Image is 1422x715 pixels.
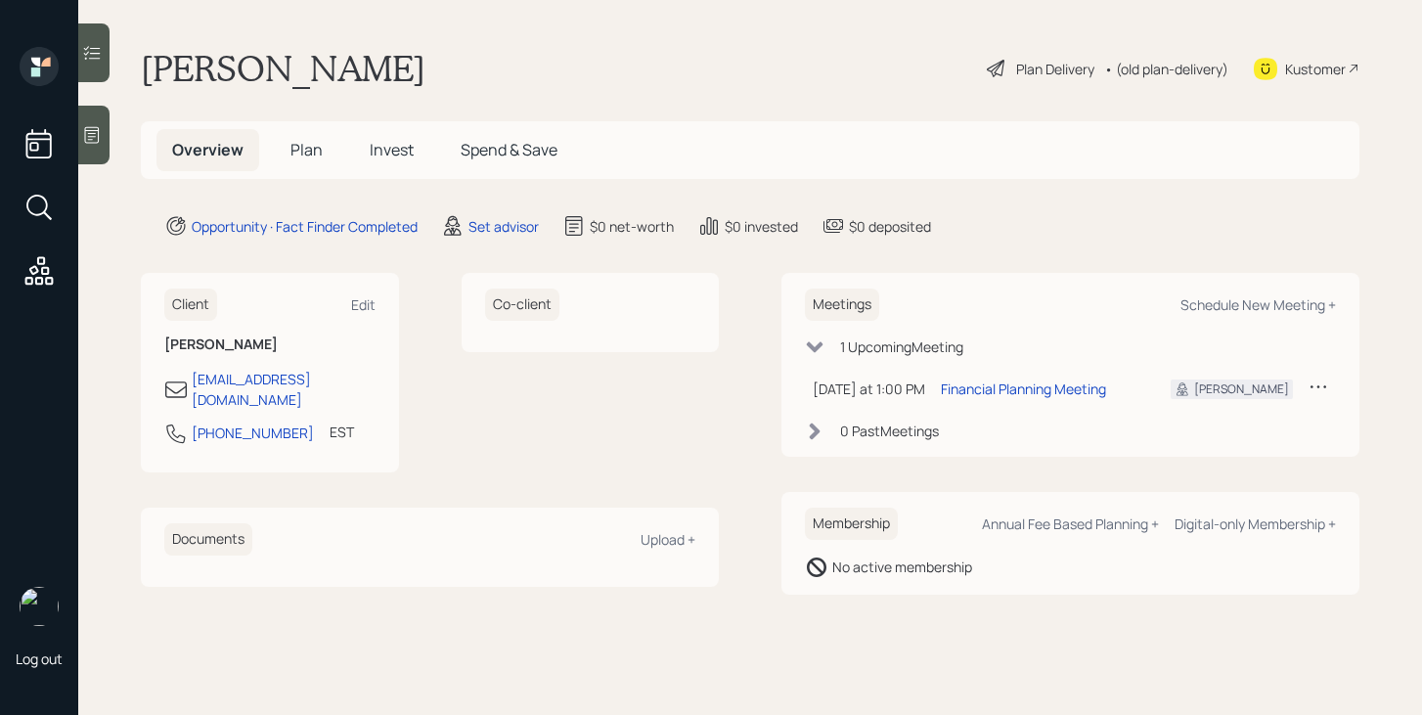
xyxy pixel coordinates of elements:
[1104,59,1228,79] div: • (old plan-delivery)
[1285,59,1346,79] div: Kustomer
[849,216,931,237] div: $0 deposited
[192,216,418,237] div: Opportunity · Fact Finder Completed
[192,369,376,410] div: [EMAIL_ADDRESS][DOMAIN_NAME]
[813,379,925,399] div: [DATE] at 1:00 PM
[805,508,898,540] h6: Membership
[1194,380,1289,398] div: [PERSON_NAME]
[290,139,323,160] span: Plan
[941,379,1106,399] div: Financial Planning Meeting
[725,216,798,237] div: $0 invested
[840,336,963,357] div: 1 Upcoming Meeting
[192,423,314,443] div: [PHONE_NUMBER]
[485,289,559,321] h6: Co-client
[641,530,695,549] div: Upload +
[370,139,414,160] span: Invest
[1016,59,1094,79] div: Plan Delivery
[1175,514,1336,533] div: Digital-only Membership +
[840,421,939,441] div: 0 Past Meeting s
[805,289,879,321] h6: Meetings
[164,336,376,353] h6: [PERSON_NAME]
[982,514,1159,533] div: Annual Fee Based Planning +
[330,422,354,442] div: EST
[172,139,244,160] span: Overview
[20,587,59,626] img: michael-russo-headshot.png
[832,557,972,577] div: No active membership
[141,47,425,90] h1: [PERSON_NAME]
[468,216,539,237] div: Set advisor
[16,649,63,668] div: Log out
[461,139,557,160] span: Spend & Save
[164,523,252,556] h6: Documents
[590,216,674,237] div: $0 net-worth
[1180,295,1336,314] div: Schedule New Meeting +
[164,289,217,321] h6: Client
[351,295,376,314] div: Edit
